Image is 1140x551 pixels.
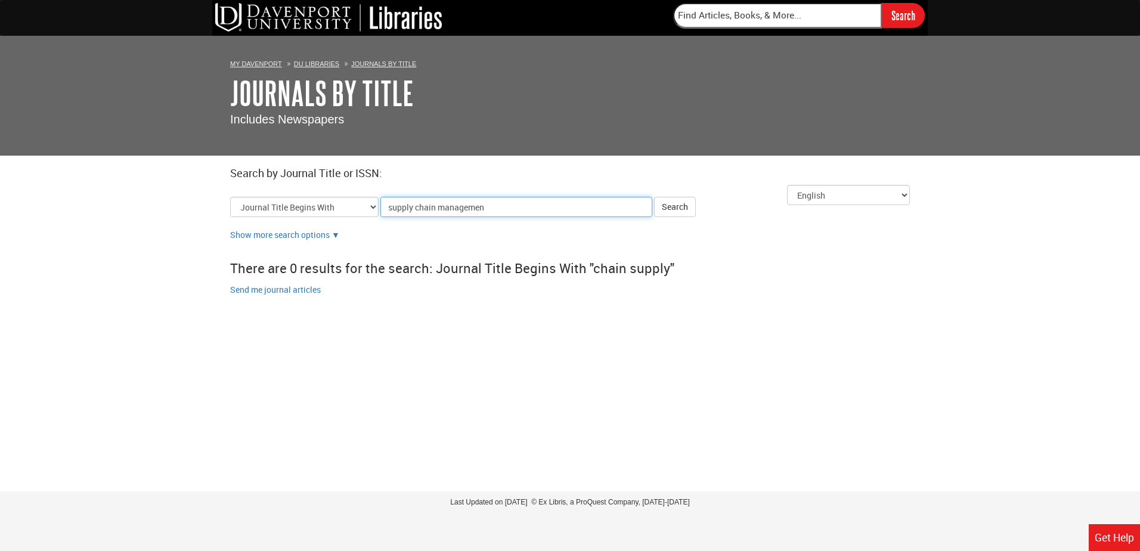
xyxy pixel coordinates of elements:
[654,197,696,217] button: Search
[230,253,910,283] div: There are 0 results for the search: Journal Title Begins With "chain supply"
[215,3,442,32] img: DU Libraries
[230,57,910,69] ol: Breadcrumbs
[230,60,282,67] a: My Davenport
[230,75,414,112] a: Journals By Title
[673,3,882,28] input: Find Articles, Books, & More...
[351,60,416,67] a: Journals By Title
[1089,524,1140,551] a: Get Help
[882,3,925,27] input: Search
[230,111,910,128] p: Includes Newspapers
[230,284,321,295] a: Send me journal articles
[230,229,330,240] a: Show more search options
[230,168,910,179] h2: Search by Journal Title or ISSN:
[332,229,340,240] a: Show more search options
[294,60,339,67] a: DU Libraries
